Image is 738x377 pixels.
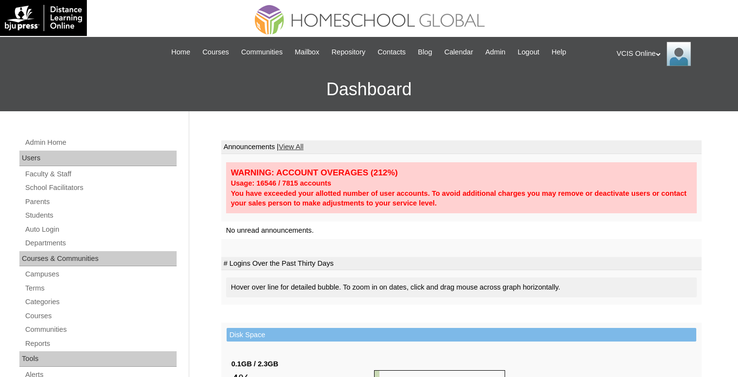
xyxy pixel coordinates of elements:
a: Home [166,47,195,58]
a: Help [547,47,571,58]
a: Communities [236,47,288,58]
span: Contacts [377,47,406,58]
span: Communities [241,47,283,58]
a: Calendar [440,47,478,58]
td: Announcements | [221,140,702,154]
a: Terms [24,282,177,294]
a: Courses [197,47,234,58]
h3: Dashboard [5,68,733,111]
span: Courses [202,47,229,58]
td: Disk Space [227,328,696,342]
div: You have exceeded your allotted number of user accounts. To avoid additional charges you may remo... [231,188,692,208]
span: Home [171,47,190,58]
a: Students [24,209,177,222]
a: View All [279,143,303,151]
a: Logout [513,47,544,58]
a: Communities [24,324,177,336]
div: Users [19,151,177,166]
span: Blog [418,47,432,58]
a: Auto Login [24,223,177,236]
a: Reports [24,338,177,350]
div: 0.1GB / 2.3GB [231,359,374,369]
a: Categories [24,296,177,308]
div: WARNING: ACCOUNT OVERAGES (212%) [231,167,692,178]
span: Repository [331,47,365,58]
a: Admin Home [24,137,177,149]
a: Blog [413,47,437,58]
img: VCIS Online Admin [667,42,691,66]
div: Courses & Communities [19,251,177,267]
div: Hover over line for detailed bubble. To zoom in on dates, click and drag mouse across graph horiz... [226,277,697,297]
span: Logout [518,47,540,58]
a: Courses [24,310,177,322]
img: logo-white.png [5,5,82,31]
div: Tools [19,351,177,367]
a: Parents [24,196,177,208]
a: Faculty & Staff [24,168,177,180]
a: School Facilitators [24,182,177,194]
span: Admin [485,47,506,58]
a: Repository [327,47,370,58]
div: VCIS Online [617,42,728,66]
td: No unread announcements. [221,222,702,240]
span: Help [552,47,566,58]
a: Campuses [24,268,177,280]
a: Departments [24,237,177,249]
a: Contacts [373,47,410,58]
span: Mailbox [295,47,320,58]
span: Calendar [444,47,473,58]
strong: Usage: 16546 / 7815 accounts [231,179,331,187]
td: # Logins Over the Past Thirty Days [221,257,702,271]
a: Mailbox [290,47,325,58]
a: Admin [480,47,510,58]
